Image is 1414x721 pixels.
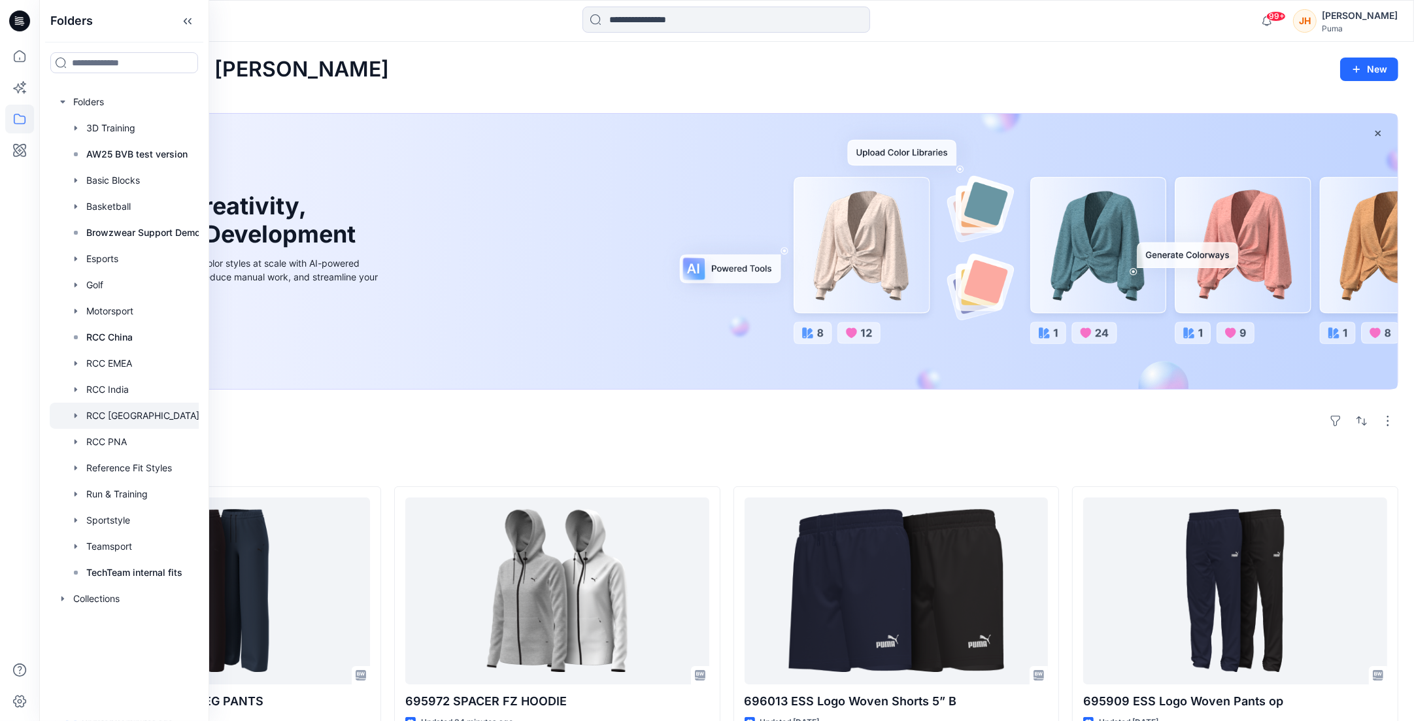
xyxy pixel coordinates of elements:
[55,58,389,82] h2: Welcome back, [PERSON_NAME]
[86,225,200,241] p: Browzwear Support Demo
[86,146,188,162] p: AW25 BVB test version
[1083,692,1387,711] p: 695909 ESS Logo Woven Pants op
[745,497,1049,684] a: 696013 ESS Logo Woven Shorts 5” B
[87,256,381,297] div: Explore ideas faster and recolor styles at scale with AI-powered tools that boost creativity, red...
[1322,8,1398,24] div: [PERSON_NAME]
[55,458,1398,473] h4: Styles
[86,565,182,580] p: TechTeam internal fits
[1340,58,1398,81] button: New
[66,497,370,684] a: 695973 SPACER WIDE LEG PANTS
[1293,9,1317,33] div: JH
[745,692,1049,711] p: 696013 ESS Logo Woven Shorts 5” B
[405,497,709,684] a: 695972 SPACER FZ HOODIE
[405,692,709,711] p: 695972 SPACER FZ HOODIE
[87,313,381,339] a: Discover more
[1083,497,1387,684] a: 695909 ESS Logo Woven Pants op
[86,329,133,345] p: RCC China
[1322,24,1398,33] div: Puma
[66,692,370,711] p: 695973 SPACER WIDE LEG PANTS
[1266,11,1286,22] span: 99+
[87,192,362,248] h1: Unleash Creativity, Speed Up Development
